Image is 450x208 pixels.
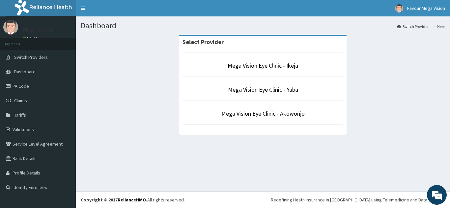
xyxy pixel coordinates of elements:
a: Mega Vision Eye Clinic - Akowonjo [221,110,305,117]
img: User Image [395,4,403,12]
a: Mega Vision Eye Clinic - Ikeja [228,62,298,69]
p: Mega Vision [23,27,53,33]
strong: Copyright © 2017 . [81,197,147,203]
span: Claims [14,98,27,104]
a: Switch Providers [397,24,430,29]
footer: All rights reserved. [76,191,450,208]
a: Online [23,36,39,40]
span: Favour Mega Vision [407,5,445,11]
li: Here [431,24,445,29]
div: Redefining Heath Insurance in [GEOGRAPHIC_DATA] using Telemedicine and Data Science! [271,196,445,203]
span: Tariffs [14,112,26,118]
a: Mega Vision Eye Clinic - Yaba [228,86,298,93]
strong: Select Provider [183,38,224,46]
span: Dashboard [14,69,36,75]
a: RelianceHMO [118,197,146,203]
h1: Dashboard [81,21,445,30]
span: Switch Providers [14,54,48,60]
img: User Image [3,20,18,35]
